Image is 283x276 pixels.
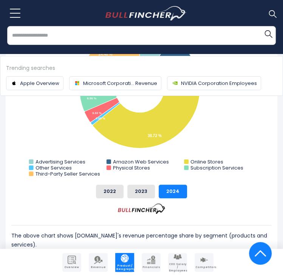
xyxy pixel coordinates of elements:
[169,263,186,272] span: CEO Salary / Employees
[90,266,107,269] span: Revenue
[181,79,257,87] span: NVIDIA Corporation Employees
[11,231,272,249] p: The above chart shows [DOMAIN_NAME]'s revenue percentage share by segment (products and services).
[190,164,243,171] text: Subscription Services
[36,158,85,165] text: Advertising Services
[195,266,213,269] span: Competitors
[261,26,276,41] button: Search
[36,170,100,177] text: Third-Party Seller Services
[159,185,187,198] button: 2024
[168,253,187,272] a: Company Employees
[6,76,63,90] a: Apple Overview
[20,79,59,87] span: Apple Overview
[96,117,105,120] tspan: 0.85 %
[62,253,81,272] a: Company Overview
[69,76,161,90] a: Microsoft Corporati... Revenue
[113,164,150,171] text: Physical Stores
[115,253,134,272] a: Company Product/Geography
[116,264,133,271] span: Product / Geography
[63,266,80,269] span: Overview
[142,266,160,269] span: Financials
[167,76,261,90] a: NVIDIA Corporation Employees
[195,253,213,272] a: Company Competitors
[142,253,161,272] a: Company Financials
[105,6,187,20] img: bullfincher logo
[36,164,72,171] text: Other Services
[113,158,169,165] text: Amazon Web Services
[6,64,277,72] div: Trending searches
[190,158,223,165] text: Online Stores
[89,253,108,272] a: Company Revenue
[148,134,162,138] tspan: 38.72 %
[99,52,113,56] tspan: 24.48 %
[105,6,187,20] a: Go to homepage
[127,185,155,198] button: 2023
[92,111,102,115] tspan: 3.33 %
[171,79,179,87] img: Company logo
[73,79,81,87] img: Company logo
[96,185,124,198] button: 2022
[83,79,157,87] span: Microsoft Corporati... Revenue
[87,97,96,100] tspan: 6.96 %
[10,79,18,87] img: Company logo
